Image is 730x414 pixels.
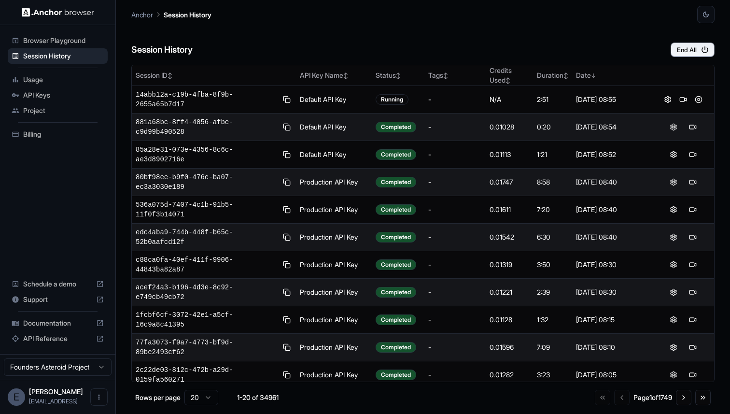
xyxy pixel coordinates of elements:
div: Session ID [136,71,292,80]
span: ↓ [591,72,596,79]
div: [DATE] 08:40 [576,232,648,242]
span: API Reference [23,334,92,343]
nav: breadcrumb [131,9,211,20]
div: Completed [376,259,416,270]
span: 536a075d-7407-4c1b-91b5-11f0f3b14071 [136,200,277,219]
div: Completed [376,204,416,215]
span: ↕ [168,72,172,79]
div: API Keys [8,87,108,103]
td: Default API Key [296,86,371,114]
div: 0.01542 [490,232,530,242]
div: - [428,95,482,104]
span: ↕ [443,72,448,79]
span: Browser Playground [23,36,104,45]
div: 8:58 [537,177,568,187]
span: 14abb12a-c19b-4fba-8f9b-2655a65b7d17 [136,90,277,109]
div: Status [376,71,421,80]
div: Completed [376,342,416,353]
div: 3:50 [537,260,568,270]
div: 0.01319 [490,260,530,270]
span: 1fcbf6cf-3072-42e1-a5cf-16c9a8c41395 [136,310,277,329]
td: Production API Key [296,169,371,196]
div: - [428,315,482,325]
p: Rows per page [135,393,181,402]
button: End All [671,43,715,57]
span: ↕ [343,72,348,79]
span: API Keys [23,90,104,100]
div: - [428,343,482,352]
div: Usage [8,72,108,87]
span: c88ca0fa-40ef-411f-9906-44843ba82a87 [136,255,277,274]
div: - [428,232,482,242]
td: Production API Key [296,361,371,389]
div: 7:20 [537,205,568,214]
span: Session History [23,51,104,61]
div: - [428,287,482,297]
div: 0.01028 [490,122,530,132]
div: 2:39 [537,287,568,297]
div: [DATE] 08:30 [576,287,648,297]
div: Project [8,103,108,118]
div: [DATE] 08:55 [576,95,648,104]
p: Anchor [131,10,153,20]
div: 0.01128 [490,315,530,325]
span: ↕ [563,72,568,79]
td: Default API Key [296,114,371,141]
div: [DATE] 08:30 [576,260,648,270]
span: edc4aba9-744b-448f-b65c-52b0aafcd12f [136,228,277,247]
div: 2:51 [537,95,568,104]
div: Credits Used [490,66,530,85]
span: Edward Upton [29,387,83,396]
span: Documentation [23,318,92,328]
div: Page 1 of 1749 [633,393,672,402]
h6: Session History [131,43,193,57]
div: N/A [490,95,530,104]
span: 77fa3073-f9a7-4773-bf9d-89be2493cf62 [136,338,277,357]
td: Production API Key [296,224,371,251]
button: Open menu [90,388,108,406]
span: acef24a3-b196-4d3e-8c92-e749cb49cb72 [136,283,277,302]
div: Completed [376,149,416,160]
div: Duration [537,71,568,80]
span: Project [23,106,104,115]
div: 0.01221 [490,287,530,297]
div: 7:09 [537,343,568,352]
div: Billing [8,127,108,142]
span: Billing [23,129,104,139]
div: 0.01113 [490,150,530,159]
div: [DATE] 08:52 [576,150,648,159]
div: 1-20 of 34961 [234,393,282,402]
td: Default API Key [296,141,371,169]
div: Session History [8,48,108,64]
div: Running [376,94,408,105]
div: [DATE] 08:40 [576,177,648,187]
td: Production API Key [296,334,371,361]
div: 1:21 [537,150,568,159]
div: API Key Name [300,71,367,80]
div: [DATE] 08:54 [576,122,648,132]
div: 0.01611 [490,205,530,214]
div: 3:23 [537,370,568,380]
div: - [428,260,482,270]
div: Completed [376,314,416,325]
div: Browser Playground [8,33,108,48]
div: 1:32 [537,315,568,325]
td: Production API Key [296,196,371,224]
div: 0.01747 [490,177,530,187]
p: Session History [164,10,211,20]
div: - [428,370,482,380]
span: 80bf98ee-b9f0-476c-ba07-ec3a3030e189 [136,172,277,192]
div: Completed [376,177,416,187]
span: ↕ [396,72,401,79]
span: Schedule a demo [23,279,92,289]
span: Usage [23,75,104,85]
span: 2c22de03-812c-472b-a29d-0159fa560271 [136,365,277,385]
span: ↕ [505,77,510,84]
span: 85a28e31-073e-4356-8c6c-ae3d8902716e [136,145,277,164]
div: Schedule a demo [8,276,108,292]
div: E [8,388,25,406]
td: Production API Key [296,306,371,334]
div: 0.01596 [490,343,530,352]
div: [DATE] 08:05 [576,370,648,380]
div: Completed [376,370,416,380]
